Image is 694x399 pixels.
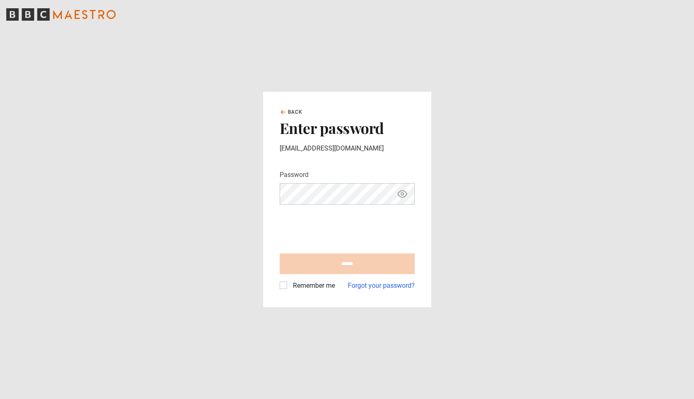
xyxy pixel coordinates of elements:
button: Show password [395,187,409,201]
svg: BBC Maestro [6,8,116,21]
a: Back [280,108,303,116]
span: Back [288,108,303,116]
label: Remember me [290,281,335,291]
label: Password [280,170,309,180]
h2: Enter password [280,119,415,136]
a: Forgot your password? [348,281,415,291]
iframe: reCAPTCHA [280,211,405,244]
p: [EMAIL_ADDRESS][DOMAIN_NAME] [280,143,415,153]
